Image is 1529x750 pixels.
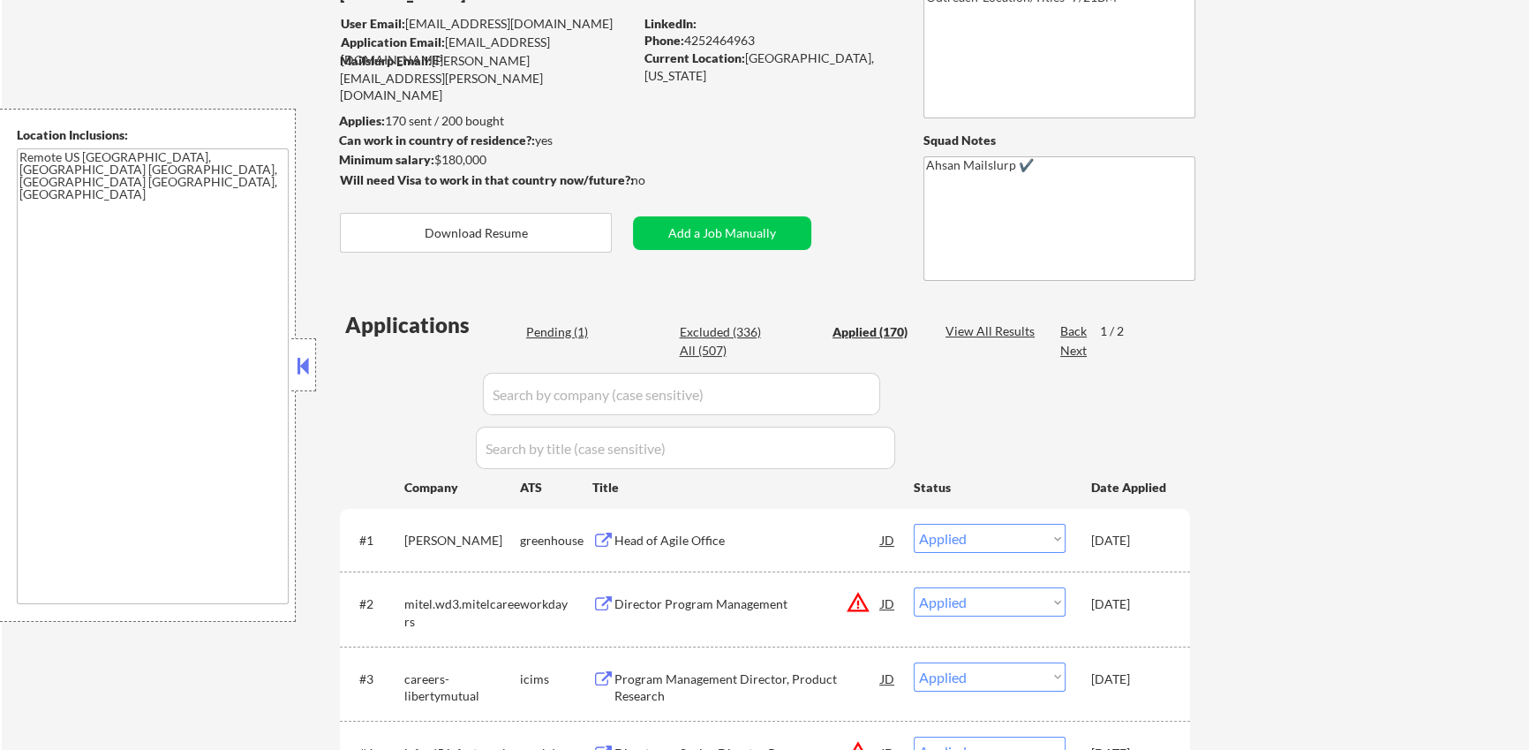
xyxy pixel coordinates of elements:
[923,132,1195,149] div: Squad Notes
[17,126,289,144] div: Location Inclusions:
[644,49,894,84] div: [GEOGRAPHIC_DATA], [US_STATE]
[339,151,633,169] div: $180,000
[879,663,897,694] div: JD
[644,50,745,65] strong: Current Location:
[340,213,612,253] button: Download Resume
[526,323,614,341] div: Pending (1)
[404,670,520,705] div: careers-libertymutual
[592,479,897,496] div: Title
[614,595,881,613] div: Director Program Management
[339,132,628,149] div: yes
[359,532,390,549] div: #1
[614,670,881,705] div: Program Management Director, Product Research
[631,171,682,189] div: no
[341,34,445,49] strong: Application Email:
[1091,595,1169,613] div: [DATE]
[1060,322,1088,340] div: Back
[339,112,633,130] div: 170 sent / 200 bought
[339,152,434,167] strong: Minimum salary:
[359,670,390,688] div: #3
[644,32,894,49] div: 4252464963
[644,16,697,31] strong: LinkedIn:
[483,373,880,415] input: Search by company (case sensitive)
[679,342,767,360] div: All (507)
[476,427,895,469] input: Search by title (case sensitive)
[879,524,897,556] div: JD
[945,322,1040,340] div: View All Results
[1091,532,1169,549] div: [DATE]
[404,595,520,630] div: mitel.wd3.mitelcareers
[1060,342,1088,360] div: Next
[879,587,897,619] div: JD
[614,532,881,549] div: Head of Agile Office
[846,590,870,615] button: warning_amber
[404,532,520,549] div: [PERSON_NAME]
[341,16,405,31] strong: User Email:
[340,172,634,187] strong: Will need Visa to work in that country now/future?:
[520,670,592,688] div: icims
[1091,670,1169,688] div: [DATE]
[339,133,535,148] strong: Can work in country of residence?:
[520,532,592,549] div: greenhouse
[520,479,592,496] div: ATS
[340,52,633,104] div: [PERSON_NAME][EMAIL_ADDRESS][PERSON_NAME][DOMAIN_NAME]
[404,479,520,496] div: Company
[633,216,811,250] button: Add a Job Manually
[679,323,767,341] div: Excluded (336)
[520,595,592,613] div: workday
[359,595,390,613] div: #2
[914,471,1066,503] div: Status
[1100,322,1141,340] div: 1 / 2
[341,34,633,68] div: [EMAIL_ADDRESS][DOMAIN_NAME]
[345,314,520,336] div: Applications
[644,33,684,48] strong: Phone:
[341,15,633,33] div: [EMAIL_ADDRESS][DOMAIN_NAME]
[340,53,432,68] strong: Mailslurp Email:
[339,113,385,128] strong: Applies:
[832,323,921,341] div: Applied (170)
[1091,479,1169,496] div: Date Applied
